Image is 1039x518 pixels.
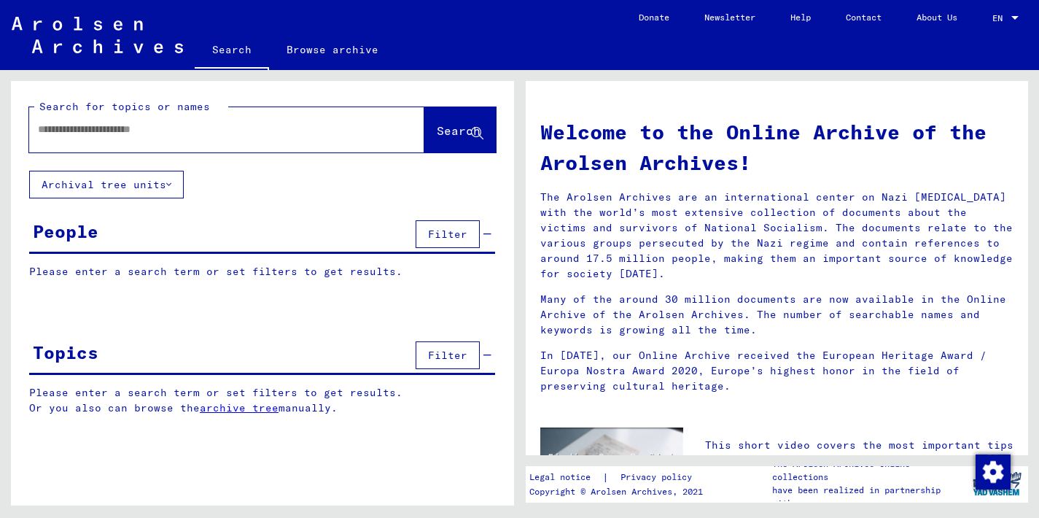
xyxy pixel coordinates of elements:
[970,465,1024,502] img: yv_logo.png
[772,484,965,510] p: have been realized in partnership with
[428,228,467,241] span: Filter
[12,17,183,53] img: Arolsen_neg.svg
[437,123,480,138] span: Search
[992,13,1008,23] span: EN
[529,470,602,485] a: Legal notice
[39,100,210,113] mat-label: Search for topics or names
[424,107,496,152] button: Search
[428,349,467,362] span: Filter
[540,348,1014,394] p: In [DATE], our Online Archive received the European Heritage Award / Europa Nostra Award 2020, Eu...
[540,292,1014,338] p: Many of the around 30 million documents are now available in the Online Archive of the Arolsen Ar...
[529,470,709,485] div: |
[540,190,1014,282] p: The Arolsen Archives are an international center on Nazi [MEDICAL_DATA] with the world’s most ext...
[416,341,480,369] button: Filter
[540,428,684,506] img: video.jpg
[33,339,98,366] div: Topics
[29,171,184,198] button: Archival tree units
[195,32,269,70] a: Search
[976,455,1011,490] img: Change consent
[200,401,279,414] a: archive tree
[529,485,709,498] p: Copyright © Arolsen Archives, 2021
[29,264,495,279] p: Please enter a search term or set filters to get results.
[609,470,709,485] a: Privacy policy
[772,457,965,484] p: The Arolsen Archives online collections
[29,385,496,416] p: Please enter a search term or set filters to get results. Or you also can browse the manually.
[416,220,480,248] button: Filter
[269,32,396,67] a: Browse archive
[33,218,98,244] div: People
[540,117,1014,178] h1: Welcome to the Online Archive of the Arolsen Archives!
[705,438,1013,468] p: This short video covers the most important tips for searching the Online Archive.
